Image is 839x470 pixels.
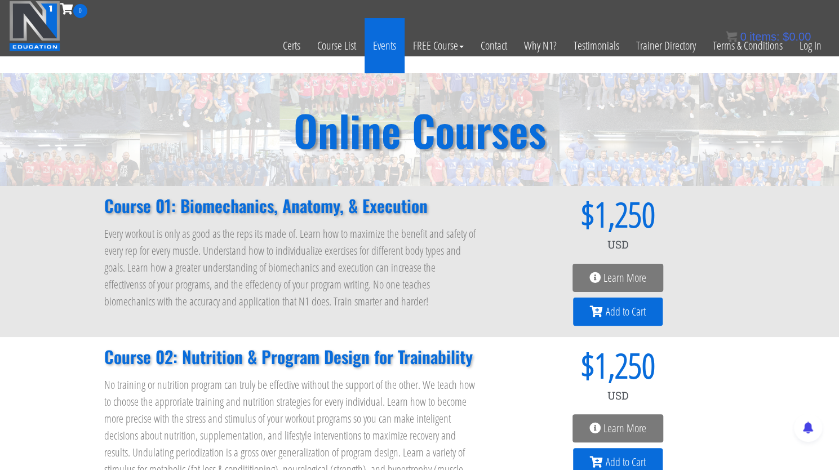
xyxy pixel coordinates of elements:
[740,30,746,43] span: 0
[565,18,628,73] a: Testimonials
[104,348,478,365] h2: Course 02: Nutrition & Program Design for Trainability
[783,30,789,43] span: $
[572,414,663,442] a: Learn More
[73,4,87,18] span: 0
[9,1,60,51] img: n1-education
[603,423,646,434] span: Learn More
[726,31,737,42] img: icon11.png
[726,30,811,43] a: 0 items: $0.00
[104,225,478,310] p: Every workout is only as good as the reps its made of. Learn how to maximize the benefit and safe...
[573,298,663,326] a: Add to Cart
[309,18,365,73] a: Course List
[501,348,594,382] span: $
[60,1,87,16] a: 0
[749,30,779,43] span: items:
[704,18,791,73] a: Terms & Conditions
[783,30,811,43] bdi: 0.00
[294,109,546,151] h2: Online Courses
[594,348,655,382] span: 1,250
[603,272,646,283] span: Learn More
[594,197,655,231] span: 1,250
[501,231,735,258] div: USD
[501,382,735,409] div: USD
[274,18,309,73] a: Certs
[791,18,830,73] a: Log In
[628,18,704,73] a: Trainer Directory
[472,18,516,73] a: Contact
[572,264,663,292] a: Learn More
[405,18,472,73] a: FREE Course
[365,18,405,73] a: Events
[606,306,646,317] span: Add to Cart
[104,197,478,214] h2: Course 01: Biomechanics, Anatomy, & Execution
[516,18,565,73] a: Why N1?
[606,456,646,468] span: Add to Cart
[501,197,594,231] span: $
